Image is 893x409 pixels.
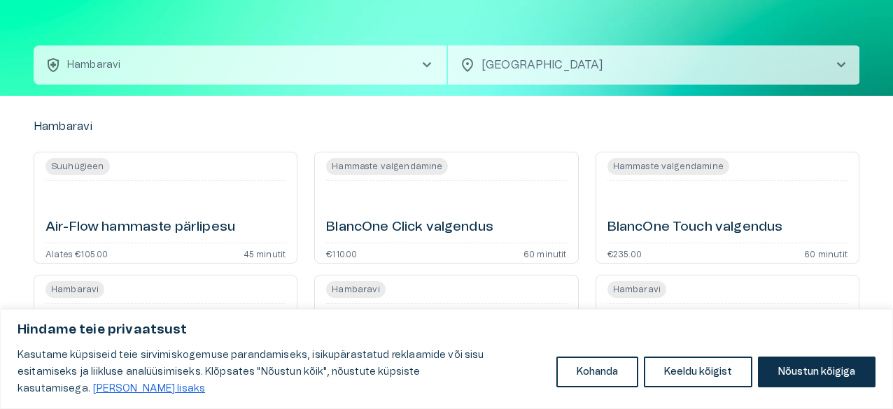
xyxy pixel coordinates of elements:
[67,58,120,73] p: Hambaravi
[45,249,108,257] p: Alates €105.00
[481,57,810,73] p: [GEOGRAPHIC_DATA]
[596,275,859,387] a: Open service booking details
[607,249,642,257] p: €235.00
[45,218,235,237] h6: Air-Flow hammaste pärlipesu
[644,357,752,387] button: Keeldu kõigist
[45,283,104,296] span: Hambaravi
[607,218,783,237] h6: BlancOne Touch valgendus
[523,249,567,257] p: 60 minutit
[326,218,493,237] h6: BlancOne Click valgendus
[71,11,92,22] span: Help
[244,249,286,257] p: 45 minutit
[758,357,876,387] button: Nõustun kõigiga
[45,160,110,173] span: Suuhügieen
[314,152,578,264] a: Open service booking details
[596,152,859,264] a: Open service booking details
[17,322,876,338] p: Hindame teie privaatsust
[556,357,638,387] button: Kohanda
[607,283,666,296] span: Hambaravi
[34,118,92,135] p: Hambaravi
[833,57,850,73] span: chevron_right
[607,160,729,173] span: Hammaste valgendamine
[326,249,357,257] p: €110.00
[92,383,206,394] a: Loe lisaks
[45,57,62,73] span: health_and_safety
[17,347,546,397] p: Kasutame küpsiseid teie sirvimiskogemuse parandamiseks, isikupärastatud reklaamide või sisu esita...
[34,45,446,85] button: health_and_safetyHambaravichevron_right
[459,57,476,73] span: location_on
[314,275,578,387] a: Open service booking details
[804,249,848,257] p: 60 minutit
[419,57,435,73] span: chevron_right
[34,275,297,387] a: Open service booking details
[34,152,297,264] a: Open service booking details
[326,283,385,296] span: Hambaravi
[326,160,448,173] span: Hammaste valgendamine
